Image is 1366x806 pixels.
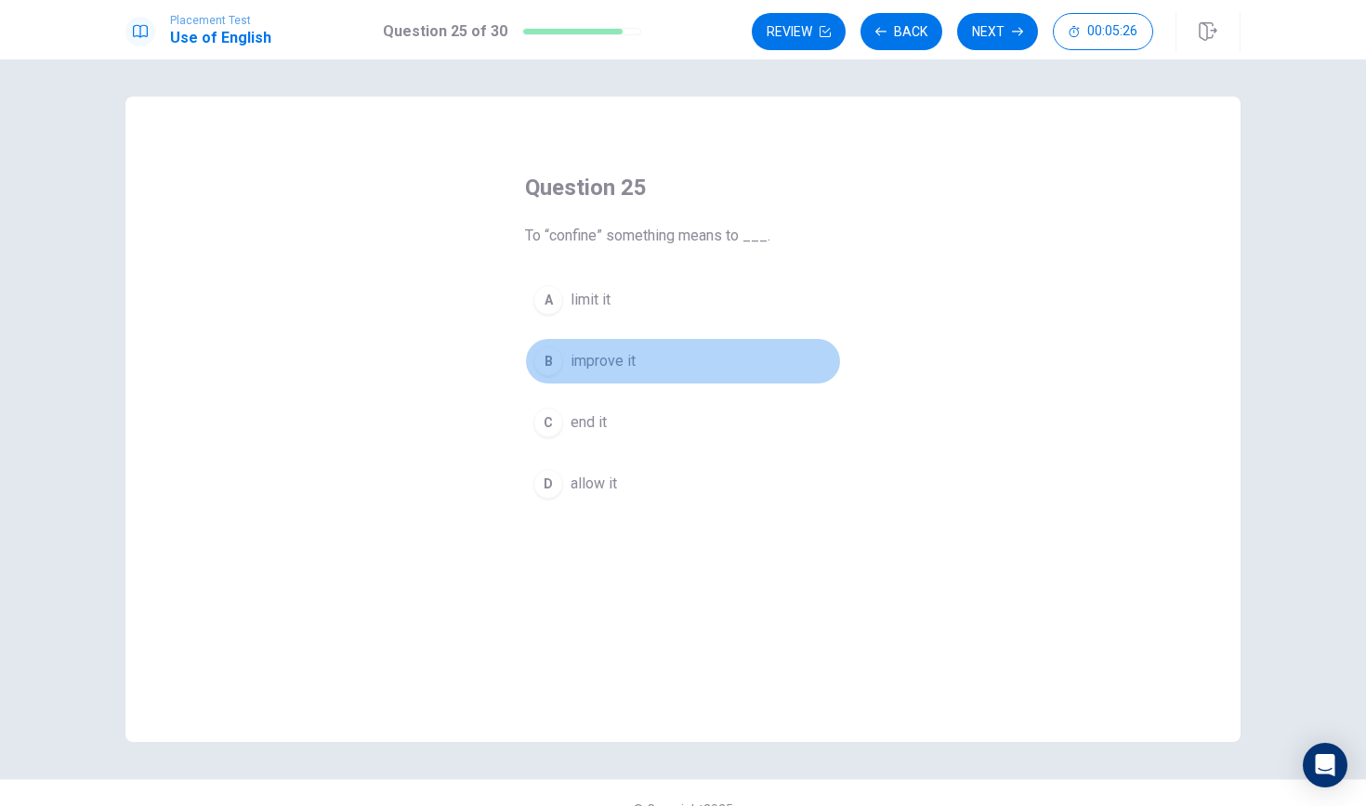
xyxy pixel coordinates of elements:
span: allow it [571,473,617,495]
button: Back [860,13,942,50]
button: Review [752,13,846,50]
div: D [533,469,563,499]
h4: Question 25 [525,173,841,202]
button: Dallow it [525,461,841,507]
span: 00:05:26 [1087,24,1137,39]
button: Alimit it [525,277,841,323]
span: limit it [571,289,611,311]
span: Placement Test [170,14,271,27]
button: Bimprove it [525,338,841,384]
span: To “confine” something means to ___. [525,225,841,247]
div: A [533,285,563,315]
h1: Use of English [170,27,271,49]
button: 00:05:26 [1053,13,1153,50]
div: B [533,346,563,376]
h1: Question 25 of 30 [383,20,507,43]
div: C [533,408,563,437]
button: Cend it [525,399,841,446]
span: end it [571,411,607,434]
div: Open Intercom Messenger [1303,743,1347,787]
span: improve it [571,350,636,372]
button: Next [957,13,1038,50]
